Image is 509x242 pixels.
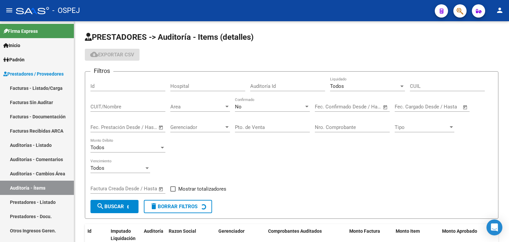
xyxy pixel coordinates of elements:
span: Todos [330,83,344,89]
span: Todos [90,145,104,151]
span: Auditoría [144,228,163,234]
span: Id [87,228,91,234]
span: Area [170,104,224,110]
h3: Filtros [90,66,113,76]
span: Gerenciador [218,228,245,234]
input: Fecha fin [348,104,380,110]
span: Monto Item [396,228,420,234]
button: Open calendar [462,103,469,111]
span: PRESTADORES -> Auditoría - Items (detalles) [85,32,254,42]
span: Razon Social [169,228,196,234]
button: Open calendar [157,124,165,131]
span: Imputado Liquidación [111,228,136,241]
mat-icon: cloud_download [90,50,98,58]
span: Buscar [96,204,124,210]
mat-icon: search [96,202,104,210]
span: Tipo [395,124,448,130]
input: Fecha fin [123,186,155,192]
input: Fecha inicio [90,124,117,130]
button: Buscar [90,200,139,213]
button: Open calendar [157,185,165,193]
span: Gerenciador [170,124,224,130]
span: Comprobantes Auditados [268,228,322,234]
span: No [235,104,242,110]
button: Borrar Filtros [144,200,212,213]
button: Open calendar [382,103,389,111]
input: Fecha fin [427,104,460,110]
mat-icon: person [496,6,504,14]
span: Prestadores / Proveedores [3,70,64,78]
div: Open Intercom Messenger [486,219,502,235]
span: - OSPEJ [52,3,80,18]
span: Mostrar totalizadores [178,185,226,193]
span: Monto Aprobado [442,228,477,234]
input: Fecha inicio [315,104,342,110]
input: Fecha inicio [395,104,422,110]
mat-icon: delete [150,202,158,210]
input: Fecha inicio [90,186,117,192]
span: Padrón [3,56,25,63]
span: Monto Factura [349,228,380,234]
input: Fecha fin [123,124,155,130]
mat-icon: menu [5,6,13,14]
button: Exportar CSV [85,49,140,61]
span: Borrar Filtros [150,204,198,210]
span: Exportar CSV [90,52,134,58]
span: Inicio [3,42,20,49]
span: Todos [90,165,104,171]
span: Firma Express [3,28,38,35]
